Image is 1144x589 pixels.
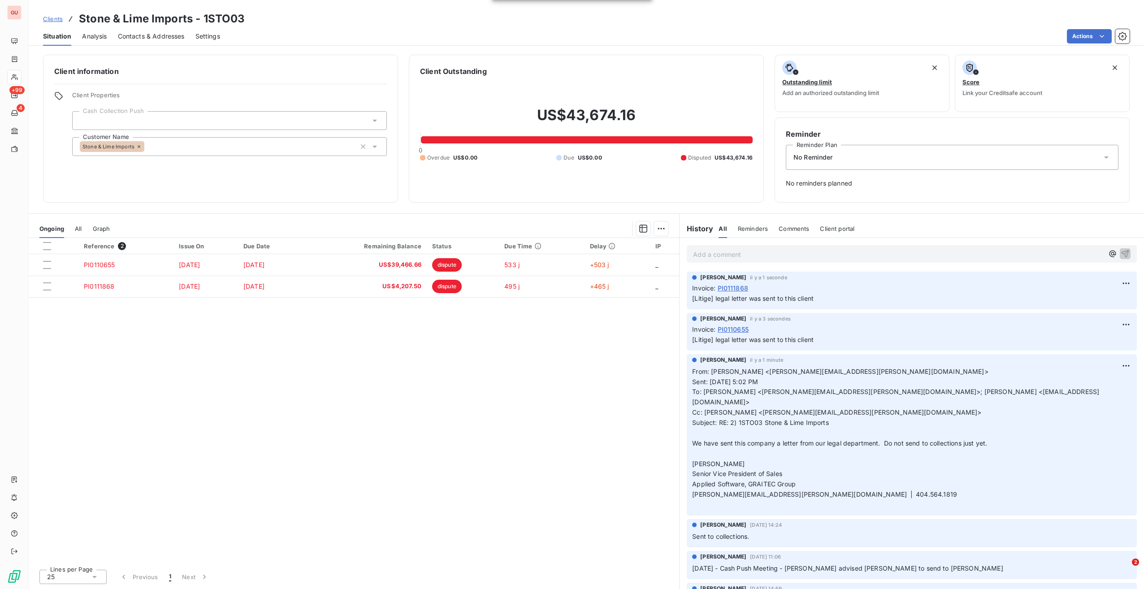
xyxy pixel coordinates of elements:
[43,14,63,23] a: Clients
[72,91,387,104] span: Client Properties
[169,572,171,581] span: 1
[43,15,63,22] span: Clients
[590,261,609,269] span: +503 j
[118,242,126,250] span: 2
[177,567,214,586] button: Next
[432,258,462,272] span: dispute
[786,179,1118,188] span: No reminders planned
[718,283,748,293] span: PI0111868
[179,282,200,290] span: [DATE]
[655,261,658,269] span: _
[775,55,949,112] button: Outstanding limitAdd an authorized outstanding limit
[700,315,746,323] span: [PERSON_NAME]
[750,554,781,559] span: [DATE] 11:06
[164,567,177,586] button: 1
[578,154,602,162] span: US$0.00
[692,408,981,416] span: Cc: [PERSON_NAME] <[PERSON_NAME][EMAIL_ADDRESS][PERSON_NAME][DOMAIN_NAME]>
[93,225,110,232] span: Graph
[453,154,477,162] span: US$0.00
[692,325,715,334] span: Invoice :
[82,144,134,149] span: Stone & Lime Imports
[779,225,809,232] span: Comments
[962,78,979,86] span: Score
[655,243,674,250] div: IP
[7,5,22,20] div: GU
[114,567,164,586] button: Previous
[39,225,64,232] span: Ongoing
[310,260,421,269] span: US$39,466.66
[179,243,233,250] div: Issue On
[692,533,749,540] span: Sent to collections.
[432,243,494,250] div: Status
[80,117,87,125] input: Add a tag
[504,243,579,250] div: Due Time
[84,282,114,290] span: PI0111868
[79,11,245,27] h3: Stone & Lime Imports - 1STO03
[195,32,220,41] span: Settings
[590,282,609,290] span: +465 j
[962,89,1042,96] span: Link your Creditsafe account
[680,223,713,234] h6: History
[655,282,658,290] span: _
[243,261,264,269] span: [DATE]
[243,282,264,290] span: [DATE]
[43,32,71,41] span: Situation
[750,522,782,528] span: [DATE] 14:24
[504,282,520,290] span: 495 j
[420,66,487,77] h6: Client Outstanding
[1114,559,1135,580] iframe: Intercom live chat
[419,147,422,154] span: 0
[782,78,832,86] span: Outstanding limit
[563,154,574,162] span: Due
[432,280,462,293] span: dispute
[700,273,746,282] span: [PERSON_NAME]
[750,316,791,321] span: il y a 3 secondes
[692,388,1099,406] span: To: [PERSON_NAME] <[PERSON_NAME][EMAIL_ADDRESS][PERSON_NAME][DOMAIN_NAME]>; [PERSON_NAME] <[EMAIL...
[504,261,520,269] span: 533 j
[7,569,22,584] img: Logo LeanPay
[54,66,387,77] h6: Client information
[1067,29,1112,43] button: Actions
[310,243,421,250] div: Remaining Balance
[692,480,796,488] span: Applied Software, GRAITEC Group
[17,104,25,112] span: 4
[310,282,421,291] span: US$4,207.50
[84,261,115,269] span: PI0110655
[786,129,1118,139] h6: Reminder
[750,357,783,363] span: il y a 1 minute
[700,521,746,529] span: [PERSON_NAME]
[118,32,185,41] span: Contacts & Addresses
[782,89,879,96] span: Add an authorized outstanding limit
[144,143,152,151] input: Add a tag
[692,294,814,302] span: [Litige] legal letter was sent to this client
[692,419,828,426] span: Subject: RE: 2) 1STO03 Stone & Lime Imports
[700,553,746,561] span: [PERSON_NAME]
[692,378,758,385] span: Sent: [DATE] 5:02 PM
[692,368,988,375] span: From: [PERSON_NAME] <[PERSON_NAME][EMAIL_ADDRESS][PERSON_NAME][DOMAIN_NAME]>
[692,336,814,343] span: [Litige] legal letter was sent to this client
[715,154,753,162] span: US$43,674.16
[1132,559,1139,566] span: 2
[692,439,987,447] span: We have sent this company a letter from our legal department. Do not send to collections just yet.
[692,283,715,293] span: Invoice :
[9,86,25,94] span: +99
[750,275,787,280] span: il y a 1 seconde
[955,55,1130,112] button: ScoreLink your Creditsafe account
[692,564,1003,572] span: [DATE] - Cash Push Meeting - [PERSON_NAME] advised [PERSON_NAME] to send to [PERSON_NAME]
[82,32,107,41] span: Analysis
[84,242,168,250] div: Reference
[688,154,711,162] span: Disputed
[420,106,753,133] h2: US$43,674.16
[700,356,746,364] span: [PERSON_NAME]
[47,572,55,581] span: 25
[793,153,833,162] span: No Reminder
[692,490,957,498] span: [PERSON_NAME][EMAIL_ADDRESS][PERSON_NAME][DOMAIN_NAME] | 404.564.1819
[718,325,749,334] span: PI0110655
[719,225,727,232] span: All
[427,154,450,162] span: Overdue
[243,243,299,250] div: Due Date
[820,225,854,232] span: Client portal
[738,225,768,232] span: Reminders
[75,225,82,232] span: All
[692,470,782,477] span: Senior Vice President of Sales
